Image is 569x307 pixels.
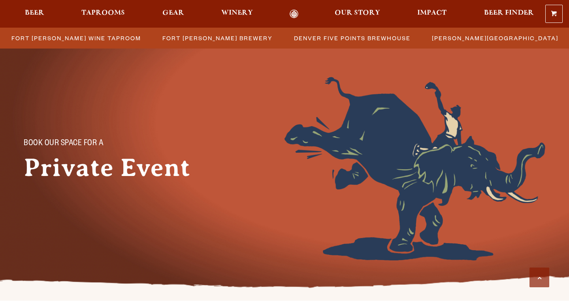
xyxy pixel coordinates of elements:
[427,32,562,44] a: [PERSON_NAME][GEOGRAPHIC_DATA]
[289,32,415,44] a: Denver Five Points Brewhouse
[479,9,539,19] a: Beer Finder
[157,9,189,19] a: Gear
[284,77,545,260] img: Foreground404
[529,268,549,287] a: Scroll to top
[279,9,309,19] a: Odell Home
[216,9,258,19] a: Winery
[25,10,44,16] span: Beer
[330,9,385,19] a: Our Story
[417,10,447,16] span: Impact
[24,139,198,149] p: Book Our Space for a
[162,10,184,16] span: Gear
[294,32,411,44] span: Denver Five Points Brewhouse
[432,32,558,44] span: [PERSON_NAME][GEOGRAPHIC_DATA]
[335,10,380,16] span: Our Story
[11,32,141,44] span: Fort [PERSON_NAME] Wine Taproom
[162,32,273,44] span: Fort [PERSON_NAME] Brewery
[484,10,534,16] span: Beer Finder
[158,32,277,44] a: Fort [PERSON_NAME] Brewery
[76,9,130,19] a: Taprooms
[24,153,213,182] h1: Private Event
[412,9,452,19] a: Impact
[7,32,145,44] a: Fort [PERSON_NAME] Wine Taproom
[81,10,125,16] span: Taprooms
[221,10,253,16] span: Winery
[20,9,49,19] a: Beer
